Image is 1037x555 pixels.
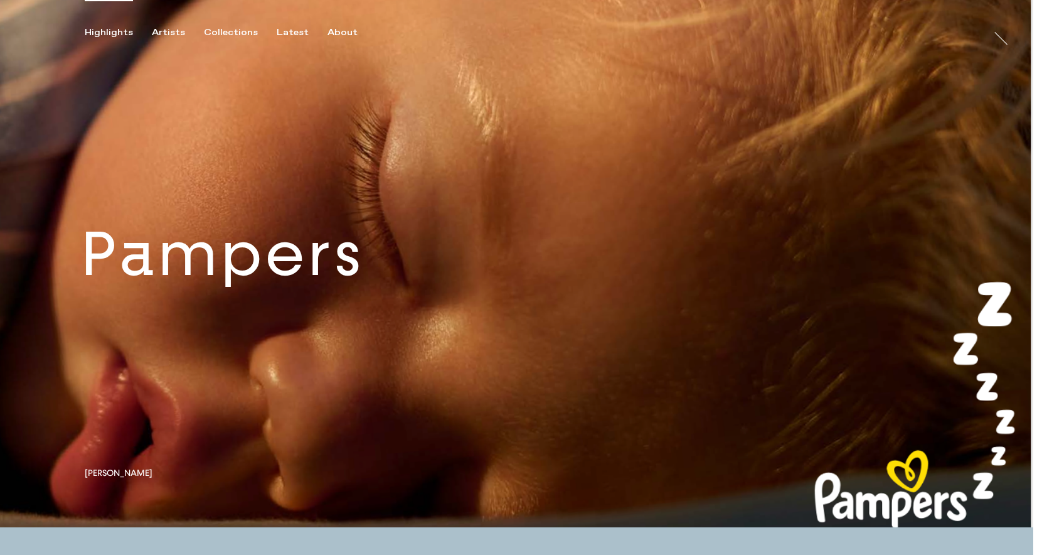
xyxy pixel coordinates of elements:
div: About [327,27,358,38]
button: Latest [277,27,327,38]
button: Collections [204,27,277,38]
button: About [327,27,376,38]
div: Highlights [85,27,133,38]
button: Artists [152,27,204,38]
div: Artists [152,27,185,38]
button: Highlights [85,27,152,38]
div: Latest [277,27,309,38]
div: Collections [204,27,258,38]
